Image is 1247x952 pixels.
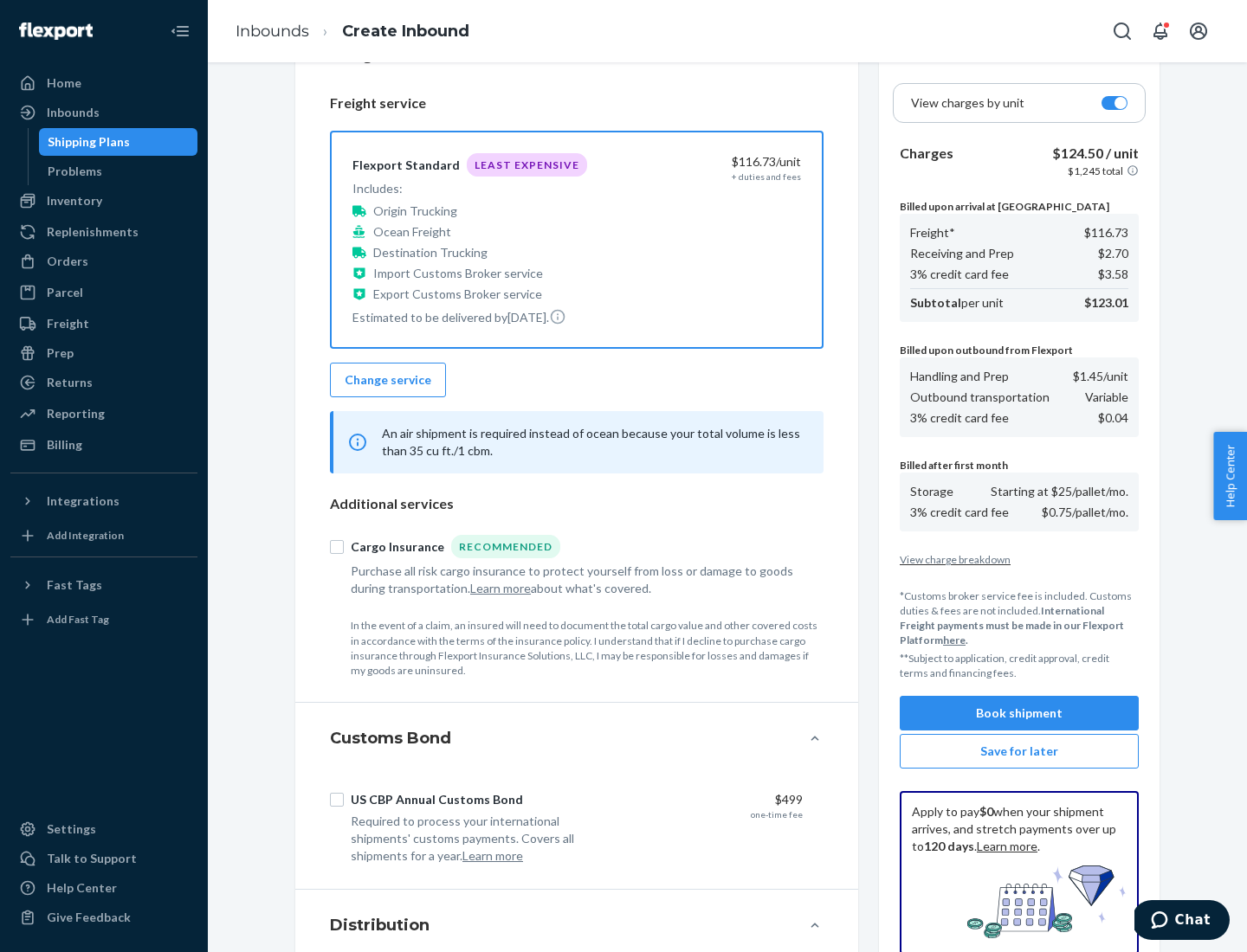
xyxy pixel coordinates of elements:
p: Additional services [330,494,824,514]
p: Outbound transportation [910,389,1050,406]
div: Replenishments [47,223,139,241]
div: Talk to Support [47,850,137,867]
p: Destination Trucking [373,244,488,261]
a: Orders [10,248,197,275]
button: Fast Tags [10,571,197,599]
p: Export Customs Broker service [373,286,542,303]
p: Freight* [910,224,955,241]
div: + duties and fees [732,170,801,183]
a: Settings [10,815,197,843]
button: Open account menu [1181,14,1216,48]
a: Add Fast Tag [10,606,197,634]
p: $1.45 /unit [1073,368,1128,385]
p: 3% credit card fee [910,504,1009,521]
div: Integrations [47,492,120,510]
button: Save for later [900,734,1139,769]
div: Freight [47,315,89,332]
a: Add Integration [10,522,197,550]
p: Billed upon arrival at [GEOGRAPHIC_DATA] [900,199,1139,214]
a: Problems [39,158,198,185]
div: Billing [47,436,82,453]
p: Receiving and Prep [910,245,1014,262]
button: Open notifications [1143,14,1178,48]
b: Charges [900,145,953,161]
div: Help Center [47,879,117,897]
p: $1,245 total [1068,164,1123,178]
p: Starting at $25/pallet/mo. [991,483,1128,500]
div: Problems [48,163,102,180]
button: Book shipment [900,696,1139,730]
a: Prep [10,339,197,367]
div: Give Feedback [47,909,131,926]
p: 3% credit card fee [910,409,1009,427]
p: Includes: [352,180,587,197]
a: Learn more [977,839,1037,853]
p: Handling and Prep [910,368,1009,385]
p: $0.04 [1098,409,1128,427]
input: Cargo InsuranceRecommended [330,540,344,554]
img: Flexport logo [19,23,93,40]
p: Ocean Freight [373,223,451,241]
p: Freight service [330,93,824,113]
a: Inventory [10,187,197,215]
div: Purchase all risk cargo insurance to protect yourself from loss or damage to goods during transpo... [351,563,803,597]
button: Change service [330,363,446,397]
p: Import Customs Broker service [373,265,543,282]
button: Close Navigation [163,14,197,48]
p: $3.58 [1098,266,1128,283]
a: Freight [10,310,197,338]
div: $499 [623,791,803,808]
p: **Subject to application, credit approval, credit terms and financing fees. [900,651,1139,680]
a: Returns [10,369,197,396]
div: Home [47,74,81,92]
button: Learn more [470,580,531,597]
p: Billed after first month [900,458,1139,473]
b: Subtotal [910,295,961,310]
h4: Distribution [330,914,430,936]
a: Reporting [10,400,197,428]
div: Least Expensive [467,153,587,177]
div: Recommended [451,535,560,558]
div: Inventory [47,192,102,209]
div: Shipping Plans [48,133,130,151]
div: Prep [47,344,74,362]
div: Fast Tags [47,576,102,594]
button: Help Center [1213,432,1247,520]
div: Orders [47,253,88,270]
p: $124.50 / unit [1052,144,1139,164]
p: Apply to pay when your shipment arrives, and stretch payments over up to . . [912,803,1127,855]
a: Replenishments [10,218,197,246]
div: Add Integration [47,528,124,543]
p: 3% credit card fee [910,266,1009,283]
div: $116.73 /unit [621,153,801,170]
p: Storage [910,483,953,500]
a: Help Center [10,874,197,902]
p: $2.70 [1098,245,1128,262]
h4: Customs Bond [330,727,451,749]
a: Billing [10,431,197,459]
div: Parcel [47,284,83,301]
div: Reporting [47,405,105,422]
div: Settings [47,820,96,838]
input: US CBP Annual Customs Bond [330,793,344,807]
button: View charge breakdown [900,552,1139,567]
a: here [943,634,966,646]
p: Estimated to be delivered by [DATE] . [352,308,587,326]
div: US CBP Annual Customs Bond [351,791,523,808]
button: Open Search Box [1105,14,1140,48]
p: Billed upon outbound from Flexport [900,343,1139,357]
p: In the event of a claim, an insured will need to document the total cargo value and other covered... [351,618,824,678]
p: $116.73 [1084,224,1128,241]
a: Shipping Plans [39,128,198,156]
p: $0.75/pallet/mo. [1042,504,1128,521]
a: Create Inbound [342,22,469,41]
a: Parcel [10,279,197,306]
p: Origin Trucking [373,203,457,220]
b: $0 [979,804,993,819]
a: Inbounds [10,99,197,126]
a: Home [10,69,197,97]
b: International Freight payments must be made in our Flexport Platform . [900,604,1124,646]
div: Inbounds [47,104,100,121]
button: Give Feedback [10,904,197,931]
